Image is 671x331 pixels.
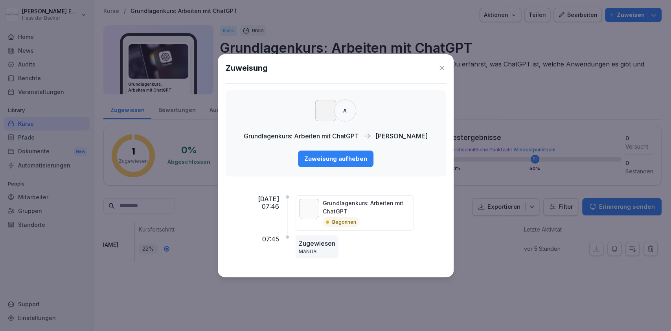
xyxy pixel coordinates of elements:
[262,235,279,243] p: 07:45
[226,62,268,74] h1: Zuweisung
[304,154,367,163] div: Zuweisung aufheben
[334,99,356,121] div: A
[244,131,359,141] p: Grundlagenkurs: Arbeiten mit ChatGPT
[323,199,410,215] p: Grundlagenkurs: Arbeiten mit ChatGPT
[298,151,373,167] button: Zuweisung aufheben
[332,219,356,226] p: Begonnen
[375,131,428,141] p: [PERSON_NAME]
[258,195,279,203] p: [DATE]
[299,248,335,255] p: MANUAL
[262,203,279,210] p: 07:46
[299,239,335,248] p: Zugewiesen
